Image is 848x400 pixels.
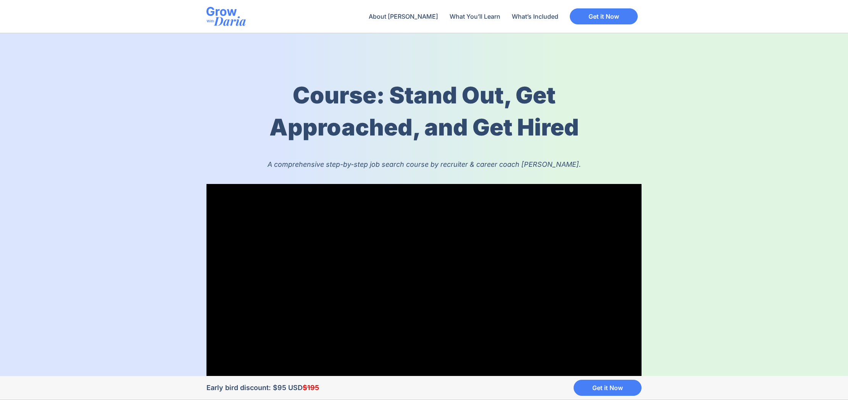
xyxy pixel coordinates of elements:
h1: Course: Stand Out, Get Approached, and Get Hired [244,79,604,143]
span: Get it Now [592,385,623,391]
del: $195 [303,384,319,392]
span: Get it Now [588,13,619,19]
a: About [PERSON_NAME] [365,8,442,25]
i: A comprehensive step-by-step job search course by recruiter & career coach [PERSON_NAME]. [268,160,581,168]
a: What’s Included [508,8,562,25]
div: Early bird discount: $95 USD [206,383,329,392]
a: Get it Now [574,380,642,396]
a: Get it Now [570,8,638,24]
a: What You’ll Learn [446,8,504,25]
nav: Menu [365,8,562,25]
